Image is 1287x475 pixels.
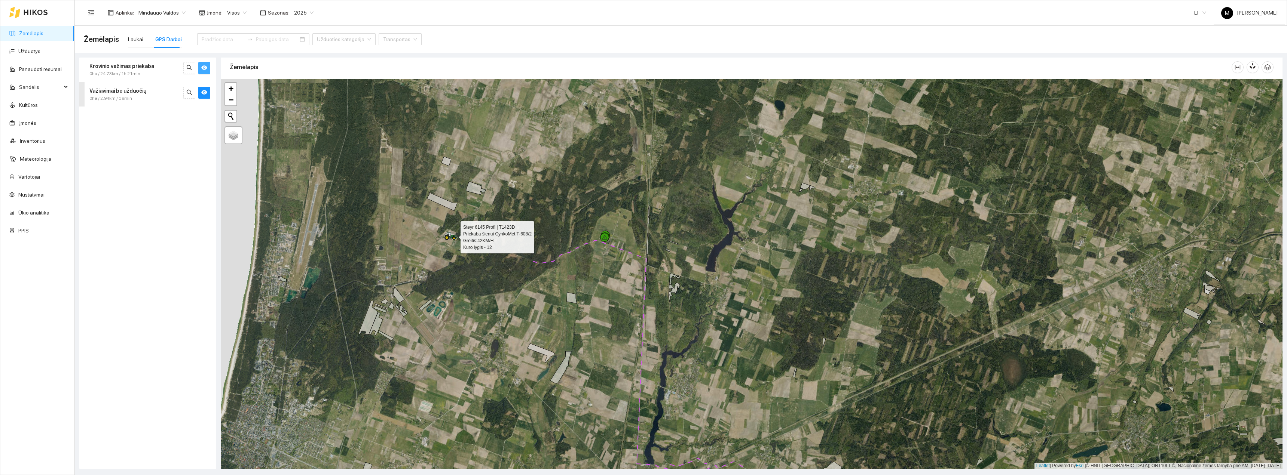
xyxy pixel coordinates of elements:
[1194,7,1206,18] span: LT
[247,36,253,42] span: swap-right
[116,9,134,17] span: Aplinka :
[89,63,154,69] strong: Krovinio vežimas priekaba
[260,10,266,16] span: calendar
[18,48,40,54] a: Užduotys
[79,58,216,82] div: Krovinio vežimas priekaba0ha / 24.73km / 1h 21minsearcheye
[84,33,119,45] span: Žemėlapis
[229,84,233,93] span: +
[89,95,132,102] span: 0ha / 2.94km / 58min
[128,35,143,43] div: Laukai
[1232,61,1244,73] button: column-width
[19,30,43,36] a: Žemėlapis
[1225,7,1229,19] span: M
[198,62,210,74] button: eye
[207,9,223,17] span: Įmonė :
[186,89,192,96] span: search
[1076,463,1084,468] a: Esri
[225,94,236,105] a: Zoom out
[227,7,247,18] span: Visos
[20,156,52,162] a: Meteorologija
[19,66,62,72] a: Panaudoti resursai
[199,10,205,16] span: shop
[18,228,29,234] a: PPIS
[198,87,210,99] button: eye
[201,89,207,96] span: eye
[19,102,38,108] a: Kultūros
[268,9,290,17] span: Sezonas :
[20,138,45,144] a: Inventorius
[79,82,216,107] div: Važiavimai be užduočių0ha / 2.94km / 58minsearcheye
[230,56,1232,78] div: Žemėlapis
[186,65,192,72] span: search
[18,192,45,198] a: Nustatymai
[1085,463,1086,468] span: |
[225,111,236,122] button: Initiate a new search
[84,5,99,20] button: menu-fold
[1036,463,1050,468] a: Leaflet
[89,70,140,77] span: 0ha / 24.73km / 1h 21min
[89,88,146,94] strong: Važiavimai be užduočių
[1232,64,1243,70] span: column-width
[229,95,233,104] span: −
[183,62,195,74] button: search
[247,36,253,42] span: to
[138,7,186,18] span: Mindaugo Valdos
[155,35,182,43] div: GPS Darbai
[19,80,62,95] span: Sandėlis
[88,9,95,16] span: menu-fold
[19,120,36,126] a: Įmonės
[294,7,314,18] span: 2025
[183,87,195,99] button: search
[256,35,298,43] input: Pabaigos data
[225,127,242,144] a: Layers
[18,210,49,216] a: Ūkio analitika
[225,83,236,94] a: Zoom in
[201,65,207,72] span: eye
[18,174,40,180] a: Vartotojai
[1221,10,1278,16] span: [PERSON_NAME]
[1034,463,1283,469] div: | Powered by © HNIT-[GEOGRAPHIC_DATA]; ORT10LT ©, Nacionalinė žemės tarnyba prie AM, [DATE]-[DATE]
[108,10,114,16] span: layout
[202,35,244,43] input: Pradžios data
